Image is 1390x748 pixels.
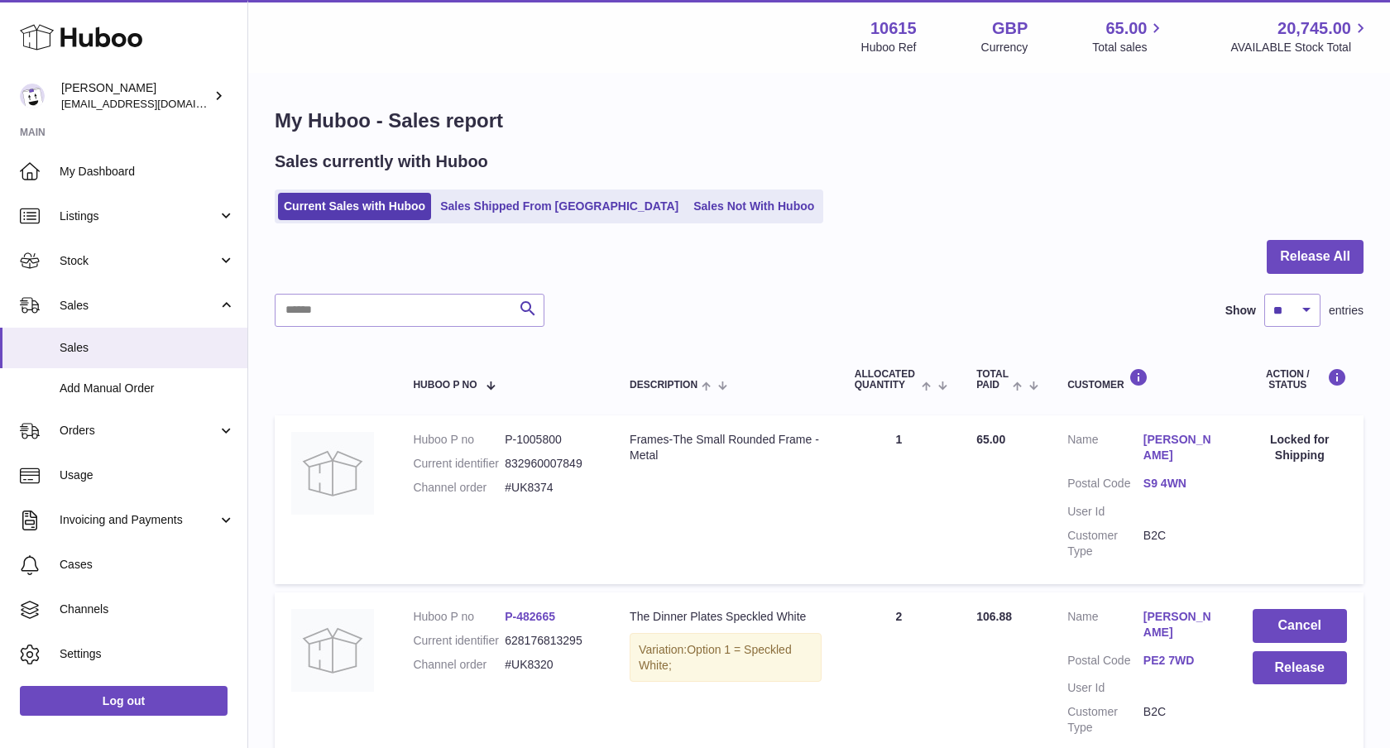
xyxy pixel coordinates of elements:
[1277,17,1351,40] span: 20,745.00
[1230,17,1370,55] a: 20,745.00 AVAILABLE Stock Total
[1253,609,1347,643] button: Cancel
[505,610,555,623] a: P-482665
[413,456,505,472] dt: Current identifier
[630,432,822,463] div: Frames-The Small Rounded Frame - Metal
[1143,704,1220,736] dd: B2C
[278,193,431,220] a: Current Sales with Huboo
[1253,368,1347,391] div: Action / Status
[976,433,1005,446] span: 65.00
[1067,432,1143,467] dt: Name
[1067,528,1143,559] dt: Customer Type
[1143,528,1220,559] dd: B2C
[60,209,218,224] span: Listings
[60,164,235,180] span: My Dashboard
[60,253,218,269] span: Stock
[1067,368,1219,391] div: Customer
[1253,432,1347,463] div: Locked for Shipping
[1267,240,1364,274] button: Release All
[413,432,505,448] dt: Huboo P no
[413,609,505,625] dt: Huboo P no
[1143,476,1220,491] a: S9 4WN
[1230,40,1370,55] span: AVAILABLE Stock Total
[413,480,505,496] dt: Channel order
[861,40,917,55] div: Huboo Ref
[688,193,820,220] a: Sales Not With Huboo
[1067,504,1143,520] dt: User Id
[61,80,210,112] div: [PERSON_NAME]
[981,40,1028,55] div: Currency
[1143,432,1220,463] a: [PERSON_NAME]
[630,380,697,391] span: Description
[1253,651,1347,685] button: Release
[291,609,374,692] img: no-photo.jpg
[976,369,1009,391] span: Total paid
[992,17,1028,40] strong: GBP
[1067,476,1143,496] dt: Postal Code
[60,512,218,528] span: Invoicing and Payments
[60,423,218,439] span: Orders
[60,381,235,396] span: Add Manual Order
[60,298,218,314] span: Sales
[413,633,505,649] dt: Current identifier
[434,193,684,220] a: Sales Shipped From [GEOGRAPHIC_DATA]
[630,633,822,683] div: Variation:
[1329,303,1364,319] span: entries
[870,17,917,40] strong: 10615
[60,602,235,617] span: Channels
[639,643,792,672] span: Option 1 = Speckled White;
[1143,609,1220,640] a: [PERSON_NAME]
[1092,17,1166,55] a: 65.00 Total sales
[275,151,488,173] h2: Sales currently with Huboo
[291,432,374,515] img: no-photo.jpg
[505,432,597,448] dd: P-1005800
[413,380,477,391] span: Huboo P no
[505,657,597,673] dd: #UK8320
[1067,680,1143,696] dt: User Id
[20,84,45,108] img: fulfillment@fable.com
[1143,653,1220,669] a: PE2 7WD
[60,646,235,662] span: Settings
[20,686,228,716] a: Log out
[838,415,960,583] td: 1
[505,633,597,649] dd: 628176813295
[60,557,235,573] span: Cases
[505,456,597,472] dd: 832960007849
[60,467,235,483] span: Usage
[855,369,918,391] span: ALLOCATED Quantity
[1067,704,1143,736] dt: Customer Type
[61,97,243,110] span: [EMAIL_ADDRESS][DOMAIN_NAME]
[413,657,505,673] dt: Channel order
[630,609,822,625] div: The Dinner Plates Speckled White
[505,480,597,496] dd: #UK8374
[1225,303,1256,319] label: Show
[60,340,235,356] span: Sales
[1067,609,1143,645] dt: Name
[1067,653,1143,673] dt: Postal Code
[976,610,1012,623] span: 106.88
[1105,17,1147,40] span: 65.00
[1092,40,1166,55] span: Total sales
[275,108,1364,134] h1: My Huboo - Sales report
